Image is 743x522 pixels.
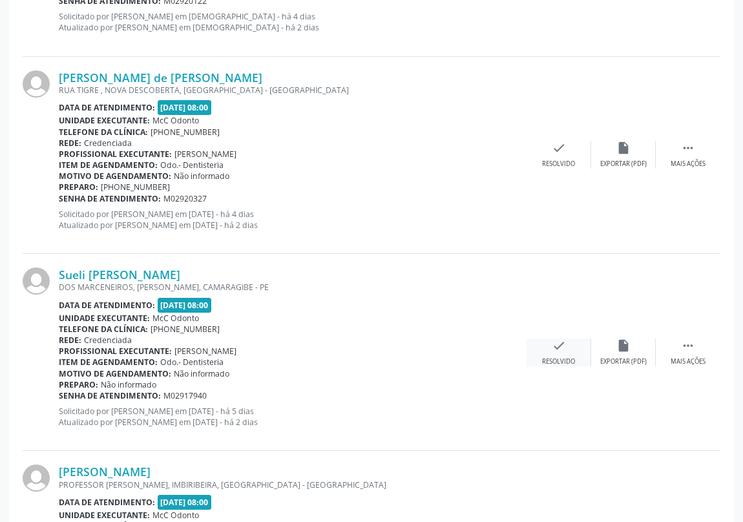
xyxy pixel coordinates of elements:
b: Telefone da clínica: [59,324,148,335]
b: Rede: [59,138,81,149]
span: [DATE] 08:00 [158,298,212,313]
div: Mais ações [671,357,706,366]
p: Solicitado por [PERSON_NAME] em [DEMOGRAPHIC_DATA] - há 4 dias Atualizado por [PERSON_NAME] em [D... [59,11,527,33]
div: RUA TIGRE , NOVA DESCOBERTA, [GEOGRAPHIC_DATA] - [GEOGRAPHIC_DATA] [59,85,527,96]
i: insert_drive_file [616,141,631,155]
i:  [681,141,695,155]
a: [PERSON_NAME] [59,465,151,479]
b: Unidade executante: [59,510,150,521]
span: [PHONE_NUMBER] [151,127,220,138]
span: [PHONE_NUMBER] [101,182,170,193]
div: Resolvido [542,160,575,169]
p: Solicitado por [PERSON_NAME] em [DATE] - há 5 dias Atualizado por [PERSON_NAME] em [DATE] - há 2 ... [59,406,527,428]
i: check [552,339,566,353]
b: Preparo: [59,182,98,193]
b: Telefone da clínica: [59,127,148,138]
a: [PERSON_NAME] de [PERSON_NAME] [59,70,262,85]
div: Mais ações [671,160,706,169]
i: check [552,141,566,155]
span: Não informado [174,171,229,182]
span: [PHONE_NUMBER] [151,324,220,335]
b: Senha de atendimento: [59,390,161,401]
span: [PERSON_NAME] [174,346,236,357]
b: Rede: [59,335,81,346]
span: Credenciada [84,335,132,346]
img: img [23,267,50,295]
span: Não informado [101,379,156,390]
b: Unidade executante: [59,115,150,126]
b: Motivo de agendamento: [59,368,171,379]
div: Exportar (PDF) [600,357,647,366]
span: McC Odonto [152,313,199,324]
span: [PERSON_NAME] [174,149,236,160]
span: [DATE] 08:00 [158,100,212,115]
b: Item de agendamento: [59,160,158,171]
span: Odo.- Dentisteria [160,357,224,368]
span: Credenciada [84,138,132,149]
div: DOS MARCENEIROS, [PERSON_NAME], CAMARAGIBE - PE [59,282,527,293]
a: Sueli [PERSON_NAME] [59,267,180,282]
b: Data de atendimento: [59,102,155,113]
b: Profissional executante: [59,346,172,357]
b: Senha de atendimento: [59,193,161,204]
b: Data de atendimento: [59,300,155,311]
img: img [23,465,50,492]
span: Odo.- Dentisteria [160,160,224,171]
b: Preparo: [59,379,98,390]
span: [DATE] 08:00 [158,495,212,510]
div: Exportar (PDF) [600,160,647,169]
b: Data de atendimento: [59,497,155,508]
span: M02920327 [163,193,207,204]
span: Não informado [174,368,229,379]
div: Resolvido [542,357,575,366]
img: img [23,70,50,98]
b: Unidade executante: [59,313,150,324]
b: Motivo de agendamento: [59,171,171,182]
span: M02917940 [163,390,207,401]
span: McC Odonto [152,115,199,126]
p: Solicitado por [PERSON_NAME] em [DATE] - há 4 dias Atualizado por [PERSON_NAME] em [DATE] - há 2 ... [59,209,527,231]
i:  [681,339,695,353]
b: Item de agendamento: [59,357,158,368]
div: PROFESSOR [PERSON_NAME], IMBIRIBEIRA, [GEOGRAPHIC_DATA] - [GEOGRAPHIC_DATA] [59,479,527,490]
i: insert_drive_file [616,339,631,353]
b: Profissional executante: [59,149,172,160]
span: McC Odonto [152,510,199,521]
